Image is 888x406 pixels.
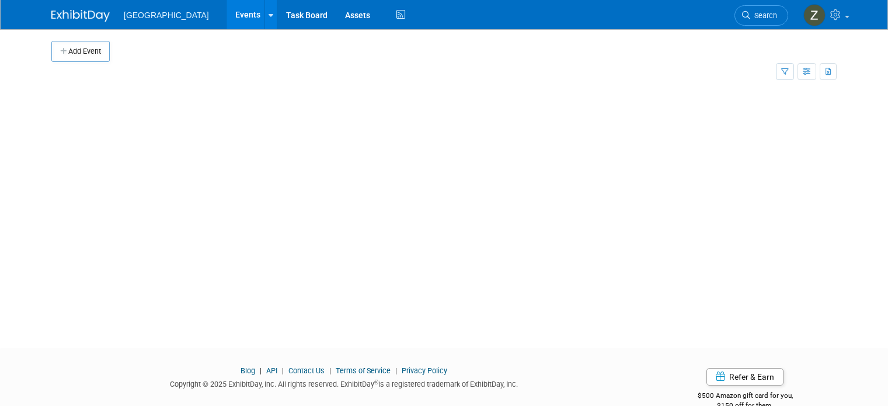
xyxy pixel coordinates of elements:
[279,366,287,375] span: |
[402,366,447,375] a: Privacy Policy
[288,366,325,375] a: Contact Us
[706,368,783,386] a: Refer & Earn
[326,366,334,375] span: |
[734,5,788,26] a: Search
[51,376,636,390] div: Copyright © 2025 ExhibitDay, Inc. All rights reserved. ExhibitDay is a registered trademark of Ex...
[266,366,277,375] a: API
[803,4,826,26] img: Zoe Graham
[257,366,264,375] span: |
[124,11,209,20] span: [GEOGRAPHIC_DATA]
[374,379,378,386] sup: ®
[51,41,110,62] button: Add Event
[241,366,255,375] a: Blog
[51,10,110,22] img: ExhibitDay
[750,11,777,20] span: Search
[392,366,400,375] span: |
[336,366,391,375] a: Terms of Service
